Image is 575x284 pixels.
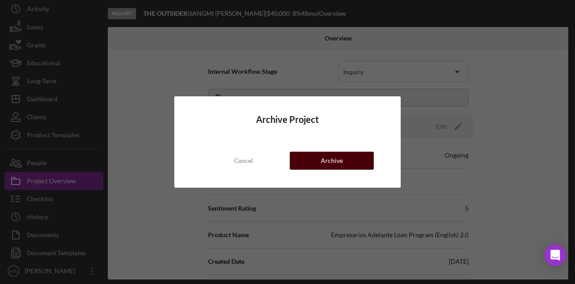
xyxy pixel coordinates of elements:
[290,152,374,170] button: Archive
[201,114,374,125] h4: Archive Project
[321,152,343,170] div: Archive
[544,244,566,266] div: Open Intercom Messenger
[234,152,253,170] div: Cancel
[201,152,285,170] button: Cancel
